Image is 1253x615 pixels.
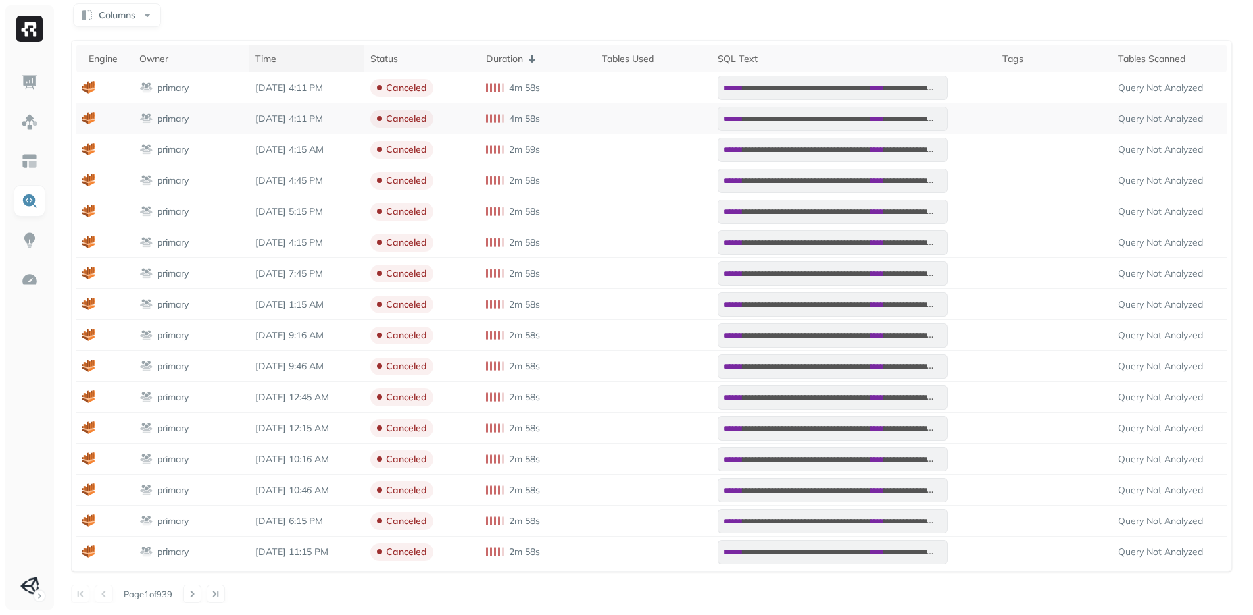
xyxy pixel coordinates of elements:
img: Assets [21,113,38,130]
p: Sep 2, 2025 5:15 PM [255,205,358,218]
p: 2m 58s [509,391,540,404]
img: workgroup [139,267,153,280]
p: 2m 58s [509,267,540,280]
p: primary [157,329,189,342]
div: Tables Scanned [1118,53,1221,65]
img: Optimization [21,271,38,288]
img: workgroup [139,514,153,527]
p: primary [157,144,189,156]
img: workgroup [139,483,153,496]
div: Engine [89,53,126,65]
p: 2m 58s [509,484,540,496]
img: workgroup [139,390,153,404]
p: 2m 58s [509,298,540,311]
p: Query Not Analyzed [1118,484,1221,496]
p: Sep 2, 2025 7:45 PM [255,267,358,280]
img: workgroup [139,421,153,435]
div: Tags [1002,53,1105,65]
p: Query Not Analyzed [1118,546,1221,558]
p: primary [157,236,189,249]
p: Sep 2, 2025 11:15 PM [255,546,358,558]
p: Sep 3, 2025 4:15 AM [255,144,358,156]
img: workgroup [139,236,153,249]
p: Query Not Analyzed [1118,82,1221,94]
img: Insights [21,232,38,249]
p: canceled [386,82,427,94]
p: primary [157,267,189,280]
p: primary [157,484,189,496]
p: canceled [386,422,427,435]
button: Columns [73,3,161,27]
img: Dashboard [21,74,38,91]
p: canceled [386,360,427,373]
p: 4m 58s [509,113,540,125]
div: Time [255,53,358,65]
p: Sep 3, 2025 12:15 AM [255,422,358,435]
p: Query Not Analyzed [1118,329,1221,342]
p: Sep 2, 2025 4:15 PM [255,236,358,249]
img: workgroup [139,329,153,342]
div: Duration [486,51,589,67]
p: Query Not Analyzed [1118,453,1221,466]
img: workgroup [139,545,153,558]
p: canceled [386,298,427,311]
p: Sep 3, 2025 9:16 AM [255,329,358,342]
p: 2m 58s [509,329,540,342]
img: Asset Explorer [21,153,38,170]
p: canceled [386,267,427,280]
p: primary [157,113,189,125]
p: canceled [386,174,427,187]
p: Query Not Analyzed [1118,391,1221,404]
p: canceled [386,391,427,404]
div: Status [370,53,473,65]
p: Sep 3, 2025 10:16 AM [255,453,358,466]
p: Query Not Analyzed [1118,267,1221,280]
p: Sep 2, 2025 4:11 PM [255,82,358,94]
p: Query Not Analyzed [1118,174,1221,187]
p: Sep 2, 2025 4:45 PM [255,174,358,187]
p: primary [157,174,189,187]
img: workgroup [139,112,153,125]
p: primary [157,391,189,404]
p: Query Not Analyzed [1118,113,1221,125]
p: canceled [386,205,427,218]
p: primary [157,82,189,94]
p: canceled [386,329,427,342]
p: Query Not Analyzed [1118,298,1221,311]
p: canceled [386,546,427,558]
div: Owner [139,53,242,65]
p: 2m 58s [509,205,540,218]
p: primary [157,422,189,435]
img: Ryft [16,16,43,42]
p: Query Not Analyzed [1118,205,1221,218]
p: canceled [386,515,427,527]
p: primary [157,546,189,558]
p: 2m 58s [509,453,540,466]
p: canceled [386,113,427,125]
p: Query Not Analyzed [1118,236,1221,249]
p: primary [157,298,189,311]
img: Query Explorer [21,192,38,209]
p: Sep 3, 2025 1:15 AM [255,298,358,311]
img: workgroup [139,143,153,156]
p: Sep 3, 2025 10:46 AM [255,484,358,496]
p: 2m 58s [509,360,540,373]
p: 4m 58s [509,82,540,94]
img: workgroup [139,298,153,311]
p: canceled [386,453,427,466]
img: Unity [20,577,39,595]
p: Sep 2, 2025 4:11 PM [255,113,358,125]
p: primary [157,360,189,373]
p: 2m 58s [509,236,540,249]
p: 2m 58s [509,515,540,527]
p: 2m 58s [509,422,540,435]
img: workgroup [139,174,153,187]
p: 2m 58s [509,546,540,558]
p: 2m 59s [509,144,540,156]
p: Query Not Analyzed [1118,515,1221,527]
p: 2m 58s [509,174,540,187]
p: Query Not Analyzed [1118,422,1221,435]
p: primary [157,515,189,527]
p: canceled [386,144,427,156]
img: workgroup [139,81,153,94]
